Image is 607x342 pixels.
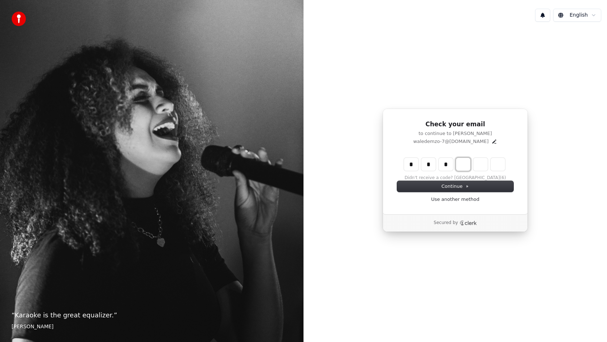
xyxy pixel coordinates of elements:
a: Use another method [431,196,479,203]
footer: [PERSON_NAME] [12,323,292,330]
input: Digit 3 [439,158,453,171]
div: Verification code input [402,156,507,172]
p: to continue to [PERSON_NAME] [397,130,513,137]
input: Digit 5 [473,158,488,171]
input: Digit 2 [421,158,436,171]
input: Digit 4 [456,158,470,171]
p: waledemzo-7@[DOMAIN_NAME] [413,138,489,145]
a: Clerk logo [460,220,477,225]
span: Continue [442,183,469,190]
input: Enter verification code. Digit 1 [404,158,418,171]
button: Continue [397,181,513,192]
input: Digit 6 [491,158,505,171]
img: youka [12,12,26,26]
h1: Check your email [397,120,513,129]
p: “ Karaoke is the great equalizer. ” [12,310,292,320]
button: Edit [491,139,497,144]
p: Secured by [434,220,458,226]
